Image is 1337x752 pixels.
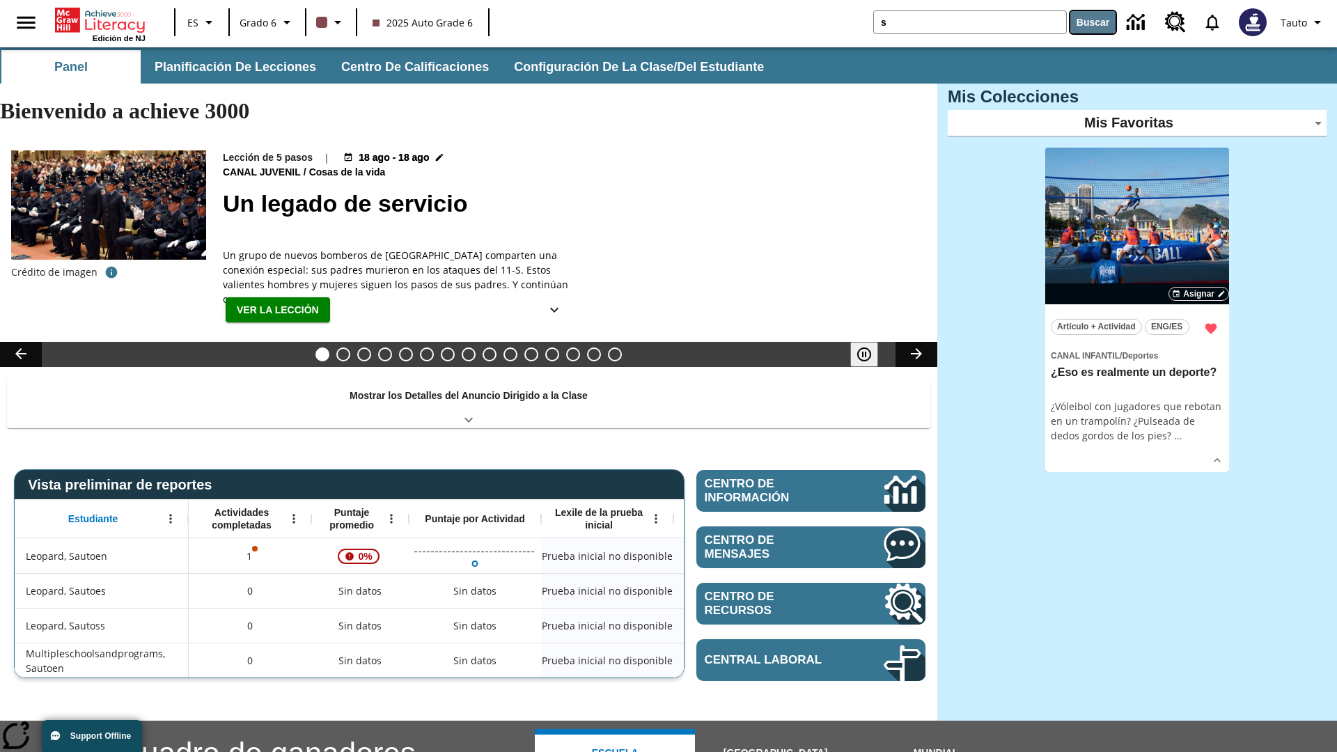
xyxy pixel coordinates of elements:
p: Crédito de imagen [11,265,97,279]
button: Remover de Favoritas [1198,316,1223,341]
button: Centro de calificaciones [330,50,500,84]
span: Grado 6 [240,15,276,30]
span: ES [187,15,198,30]
a: Centro de recursos, Se abrirá en una pestaña nueva. [696,583,925,625]
span: Vista preliminar de reportes [28,477,219,493]
div: 1, Es posible que sea inválido el puntaje de una o más actividades., Leopard, Sautoen [189,538,311,573]
span: Support Offline [70,731,131,741]
span: Deportes [1122,351,1158,361]
div: Sin datos, Leopard, Sautoes [673,573,806,608]
span: Prueba inicial no disponible, Leopard, Sautoss [542,618,673,633]
button: Diapositiva 3 ¿Todos a bordo del Hyperloop? [357,347,371,361]
button: Diapositiva 5 Niños con trabajos sucios [399,347,413,361]
button: Diapositiva 2 Llevar el cine a la dimensión X [336,347,350,361]
span: … [258,292,265,306]
span: Estudiante [68,512,118,525]
button: Configuración de la clase/del estudiante [503,50,775,84]
a: Central laboral [696,639,925,681]
span: Artículo + Actividad [1057,320,1136,334]
span: Sin datos [331,646,389,675]
div: Sin datos, Multipleschoolsandprograms, Sautoen [311,643,409,677]
span: 2025 Auto Grade 6 [373,15,473,30]
div: Pausar [850,342,892,367]
div: Mis Favoritas [948,110,1327,136]
button: Abrir el menú lateral [6,2,47,43]
span: 0 [247,618,253,633]
a: Centro de recursos, Se abrirá en una pestaña nueva. [1157,3,1194,41]
button: ENG/ES [1145,319,1189,335]
span: Prueba inicial no disponible, Leopard, Sautoen [542,549,673,563]
div: Sin datos, Leopard, Sautoss [311,608,409,643]
div: ¿Vóleibol con jugadores que rebotan en un trampolín? ¿Pulseada de dedos gordos de los pies? [1051,399,1223,443]
button: 18 ago - 18 ago Elegir fechas [341,150,447,165]
p: Lección de 5 pasos [223,150,313,165]
button: Perfil/Configuración [1275,10,1331,35]
button: Abrir menú [160,508,181,529]
button: Buscar [1070,11,1116,33]
a: Centro de mensajes [696,526,925,568]
span: Actividades completadas [196,506,288,531]
button: Diapositiva 10 La moda en la antigua Roma [503,347,517,361]
h2: Un legado de servicio [223,186,921,221]
h3: ¿Eso es realmente un deporte? [1051,366,1223,380]
span: 0% [352,544,377,569]
span: ENG/ES [1151,320,1182,334]
img: una fotografía de la ceremonia de graduación de la promoción de 2019 del Departamento de Bomberos... [11,150,206,260]
button: Planificación de lecciones [143,50,327,84]
button: Carrusel de lecciones, seguir [896,342,937,367]
span: | [324,150,329,165]
span: Puntaje por Actividad [425,512,524,525]
button: Diapositiva 15 El equilibrio de la Constitución [608,347,622,361]
span: Centro de información [705,477,836,505]
input: Buscar campo [874,11,1066,33]
a: Centro de información [696,470,925,512]
span: Leopard, Sautoes [26,583,106,598]
button: Diapositiva 1 Un legado de servicio [315,347,329,361]
a: Notificaciones [1194,4,1230,40]
button: Pausar [850,342,878,367]
div: lesson details [1045,148,1229,473]
span: Prueba inicial no disponible, Multipleschoolsandprograms, Sautoen [542,653,673,668]
div: Sin datos, Multipleschoolsandprograms, Sautoen [673,643,806,677]
button: Diapositiva 12 Cocina nativoamericana [545,347,559,361]
span: Sin datos [331,611,389,640]
p: 1 [245,549,255,563]
button: Escoja un nuevo avatar [1230,4,1275,40]
button: Asignar Elegir fechas [1168,287,1229,301]
div: Sin datos, Multipleschoolsandprograms, Sautoen [446,647,503,675]
button: Abrir menú [646,508,666,529]
div: 0, Leopard, Sautoss [189,608,311,643]
span: Edición de NJ [93,34,146,42]
div: Sin datos, Leopard, Sautoss [673,608,806,643]
button: Crédito de foto: Departamento de Bomberos de Nueva York [97,260,125,285]
span: Central laboral [705,653,842,667]
span: 18 ago - 18 ago [359,150,429,165]
div: Mostrar los Detalles del Anuncio Dirigido a la Clase [7,380,930,428]
button: Lenguaje: ES, Selecciona un idioma [180,10,224,35]
div: Sin datos, Leopard, Sautoes [446,577,503,605]
div: , 0%, ¡Atención! La puntuación media de 0% correspondiente al primer intento de este estudiante d... [311,538,409,573]
button: Ver más [1207,450,1228,471]
span: … [1174,429,1182,442]
button: Abrir menú [381,508,402,529]
p: Mostrar los Detalles del Anuncio Dirigido a la Clase [350,389,588,403]
span: Canal Infantil [1051,351,1120,361]
img: Avatar [1239,8,1267,36]
button: Artículo + Actividad [1051,319,1142,335]
span: / [1120,351,1122,361]
div: Sin datos, Leopard, Sautoss [446,612,503,640]
button: Ver la lección [226,297,330,323]
span: 0 [247,653,253,668]
button: Diapositiva 14 En memoria de la jueza O'Connor [587,347,601,361]
span: Leopard, Sautoss [26,618,105,633]
span: Puntaje promedio [318,506,385,531]
span: Cosas de la vida [309,165,389,180]
div: 0, Multipleschoolsandprograms, Sautoen [189,643,311,677]
span: Lexile de la prueba inicial [548,506,650,531]
button: Abrir menú [283,508,304,529]
span: Centro de mensajes [705,533,842,561]
button: Diapositiva 7 Los últimos colonos [441,347,455,361]
a: Portada [55,6,146,34]
button: Diapositiva 8 Energía solar para todos [462,347,476,361]
span: Un grupo de nuevos bomberos de Nueva York comparten una conexión especial: sus padres murieron en... [223,248,571,306]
